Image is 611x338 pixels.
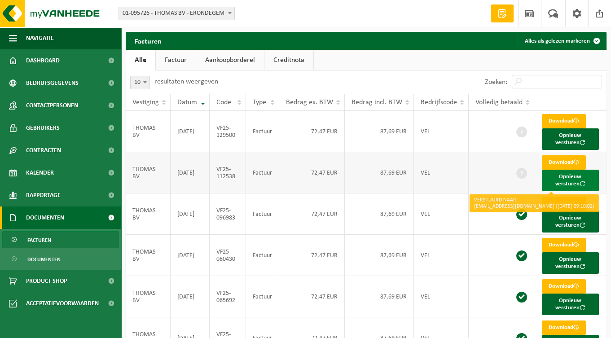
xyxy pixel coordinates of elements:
span: Product Shop [26,270,67,292]
span: 10 [130,76,150,89]
a: Download [542,238,586,252]
a: Factuur [156,50,196,70]
td: 72,47 EUR [279,193,345,235]
a: Download [542,155,586,170]
label: resultaten weergeven [154,78,218,85]
span: Code [216,99,231,106]
td: VEL [414,235,469,276]
td: 72,47 EUR [279,111,345,152]
span: Documenten [26,206,64,229]
td: Factuur [246,152,279,193]
span: Contactpersonen [26,94,78,117]
span: Type [253,99,266,106]
span: Vestiging [132,99,159,106]
td: VF25-129500 [210,111,246,152]
td: THOMAS BV [126,276,171,317]
td: 72,47 EUR [279,235,345,276]
span: Contracten [26,139,61,162]
td: 87,69 EUR [345,276,414,317]
td: 87,69 EUR [345,193,414,235]
span: Bedrag ex. BTW [286,99,333,106]
td: [DATE] [171,111,210,152]
span: Documenten [27,251,61,268]
span: Rapportage [26,184,61,206]
td: VEL [414,193,469,235]
td: VF25-065692 [210,276,246,317]
a: Alle [126,50,155,70]
span: Dashboard [26,49,60,72]
a: Documenten [2,250,119,268]
button: Alles als gelezen markeren [518,32,606,50]
span: Volledig betaald [475,99,523,106]
a: Creditnota [264,50,313,70]
span: Bedrijfscode [421,99,457,106]
td: VEL [414,111,469,152]
a: Download [542,279,586,294]
td: VF25-112538 [210,152,246,193]
td: VEL [414,276,469,317]
button: Opnieuw versturen [542,252,599,274]
span: Kalender [26,162,54,184]
td: [DATE] [171,276,210,317]
h2: Facturen [126,32,171,49]
td: 87,69 EUR [345,111,414,152]
td: 72,47 EUR [279,152,345,193]
span: Bedrag incl. BTW [352,99,402,106]
td: Factuur [246,235,279,276]
span: Acceptatievoorwaarden [26,292,99,315]
td: 87,69 EUR [345,235,414,276]
td: THOMAS BV [126,152,171,193]
button: Opnieuw versturen [542,294,599,315]
td: VEL [414,152,469,193]
a: Download [542,320,586,335]
span: 10 [131,76,149,89]
td: VF25-080430 [210,235,246,276]
span: Gebruikers [26,117,60,139]
td: [DATE] [171,193,210,235]
td: 87,69 EUR [345,152,414,193]
td: [DATE] [171,235,210,276]
label: Zoeken: [485,79,507,86]
td: THOMAS BV [126,235,171,276]
td: 72,47 EUR [279,276,345,317]
td: Factuur [246,193,279,235]
a: Download [542,114,586,128]
a: Download [542,197,586,211]
td: THOMAS BV [126,193,171,235]
span: 01-095726 - THOMAS BV - ERONDEGEM [119,7,234,20]
td: Factuur [246,111,279,152]
span: Facturen [27,232,51,249]
button: Opnieuw versturen [542,211,599,233]
td: Factuur [246,276,279,317]
button: Opnieuw versturen [542,170,599,191]
button: Opnieuw versturen [542,128,599,150]
td: THOMAS BV [126,111,171,152]
span: Bedrijfsgegevens [26,72,79,94]
span: Navigatie [26,27,54,49]
a: Aankoopborderel [196,50,264,70]
span: Datum [177,99,197,106]
a: Facturen [2,231,119,248]
span: 01-095726 - THOMAS BV - ERONDEGEM [119,7,235,20]
td: [DATE] [171,152,210,193]
td: VF25-096983 [210,193,246,235]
